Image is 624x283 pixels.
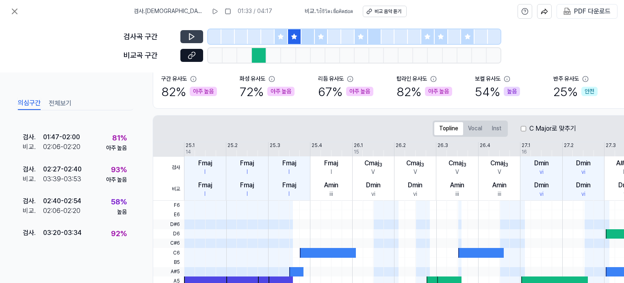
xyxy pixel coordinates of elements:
button: 전체보기 [49,97,71,110]
span: 비교 . ใช้ชีวิตเพื่อคิดฮอด [305,7,353,15]
div: 02:06 - 02:20 [43,206,80,216]
div: iii [455,190,459,198]
div: Fmaj [282,158,296,168]
div: Dmin [534,158,549,168]
div: 비교 . [23,206,43,216]
div: 02:27 - 02:40 [43,165,82,174]
div: 비교 . [23,238,43,248]
div: 93 % [111,164,127,176]
span: 검사 [153,157,184,179]
div: iii [498,190,501,198]
div: 26.3 [438,142,448,149]
div: 25 % [553,83,598,100]
div: vi [539,168,544,176]
div: Fmaj [198,180,212,190]
div: 82 % [161,83,217,100]
div: 25.3 [270,142,280,149]
label: C Major로 맞추기 [529,124,576,134]
div: 아주 높음 [425,87,452,97]
button: help [518,4,532,19]
img: share [541,8,548,15]
div: vi [539,190,544,198]
div: iii [329,190,333,198]
div: 02:40 - 02:54 [43,196,81,206]
div: 높음 [117,208,127,216]
div: 비교 . [23,174,43,184]
div: 높음 [504,87,520,97]
div: 25.2 [227,142,238,149]
div: 비교 음악 듣기 [375,8,401,15]
div: 아주 높음 [267,87,295,97]
div: vi [581,168,585,176]
sub: 3 [463,162,466,168]
div: I [247,168,248,176]
div: Fmaj [240,158,254,168]
div: 81 % [112,132,127,144]
a: 비교 음악 듣기 [363,6,407,17]
div: 리듬 유사도 [318,75,344,83]
button: Vocal [463,122,487,135]
button: Topline [434,122,463,135]
div: 아주 높음 [106,144,127,152]
div: vi [371,190,375,198]
div: V [455,168,459,176]
div: 26.4 [480,142,490,149]
span: 비교 [153,178,184,200]
div: I [247,190,248,198]
div: Dmin [534,180,549,190]
div: 검사 . [23,228,43,238]
div: V [414,168,417,176]
div: 72 % [240,83,295,100]
span: A#5 [153,267,184,276]
div: I [204,190,206,198]
sub: 3 [379,162,382,168]
div: 25.4 [312,142,322,149]
div: 구간 유사도 [161,75,187,83]
div: 아주 높음 [190,87,217,97]
div: 67 % [318,83,373,100]
div: I [288,168,290,176]
span: D#6 [153,219,184,229]
div: 화성 유사도 [240,75,265,83]
div: 03:20 - 03:34 [43,228,82,238]
span: B5 [153,258,184,267]
div: Cmaj [448,158,466,168]
div: 27.2 [564,142,574,149]
span: C6 [153,248,184,257]
div: 26.1 [354,142,363,149]
div: I [331,168,332,176]
span: F6 [153,201,184,210]
div: Fmaj [240,180,254,190]
div: Fmaj [198,158,212,168]
div: Cmaj [364,158,382,168]
button: 의심구간 [18,97,41,110]
sub: 3 [505,162,508,168]
div: V [498,168,501,176]
div: Cmaj [490,158,508,168]
button: Inst [487,122,506,135]
div: 92 % [111,228,127,240]
span: E6 [153,210,184,219]
div: 안전 [581,87,598,97]
div: 반주 유사도 [553,75,579,83]
div: Fmaj [282,180,296,190]
div: 02:06 - 02:20 [43,238,80,248]
div: Amin [324,180,338,190]
div: 보컬 유사도 [475,75,500,83]
div: I [288,190,290,198]
div: 15 [354,149,359,156]
div: I [204,168,206,176]
div: 아주 높음 [346,87,373,97]
div: 아주 높음 [106,176,127,184]
div: 82 % [396,83,452,100]
div: Dmin [576,180,591,190]
div: 탑라인 유사도 [396,75,427,83]
div: 01:47 - 02:00 [43,132,80,142]
div: 16 [522,149,527,156]
span: C#6 [153,239,184,248]
svg: help [521,7,529,15]
div: 03:39 - 03:53 [43,174,81,184]
span: D6 [153,229,184,239]
div: vi [581,190,585,198]
div: 54 % [475,83,520,100]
